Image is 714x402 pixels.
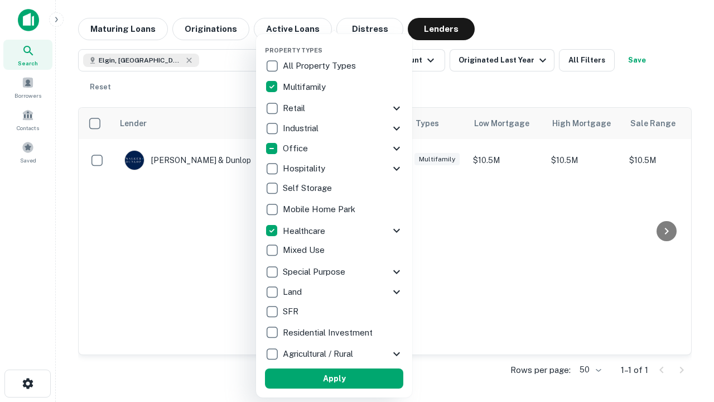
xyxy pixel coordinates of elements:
[265,368,403,389] button: Apply
[265,47,322,54] span: Property Types
[283,122,321,135] p: Industrial
[283,243,327,257] p: Mixed Use
[283,162,327,175] p: Hospitality
[265,221,403,241] div: Healthcare
[283,305,301,318] p: SFR
[265,138,403,159] div: Office
[283,347,355,361] p: Agricultural / Rural
[658,313,714,366] iframe: Chat Widget
[283,224,327,238] p: Healthcare
[283,326,375,339] p: Residential Investment
[265,98,403,118] div: Retail
[283,203,358,216] p: Mobile Home Park
[265,118,403,138] div: Industrial
[283,285,304,299] p: Land
[283,102,307,115] p: Retail
[283,181,334,195] p: Self Storage
[265,262,403,282] div: Special Purpose
[283,265,348,279] p: Special Purpose
[265,282,403,302] div: Land
[283,80,328,94] p: Multifamily
[283,142,310,155] p: Office
[265,159,403,179] div: Hospitality
[283,59,358,73] p: All Property Types
[265,344,403,364] div: Agricultural / Rural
